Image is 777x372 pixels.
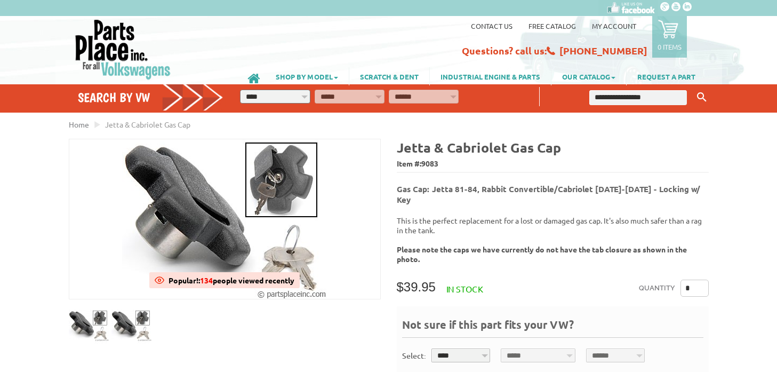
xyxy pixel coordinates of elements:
b: Jetta & Cabriolet Gas Cap [397,139,561,156]
b: Gas Cap: Jetta 81-84, Rabbit Convertible/Cabriolet [DATE]-[DATE] - Locking w/ Key [397,184,700,205]
b: Please note the caps we have currently do not have the tab closure as shown in the photo. [397,244,687,264]
a: 0 items [652,16,687,58]
a: Home [69,120,89,129]
img: Jetta and Cabriolet Gas Cap [122,139,327,299]
h4: Search by VW [78,90,224,105]
a: OUR CATALOG [551,67,626,85]
div: Select: [402,350,426,361]
a: REQUEST A PART [627,67,706,85]
span: 9083 [421,159,438,168]
div: Popular!: people viewed recently [169,272,294,288]
span: $39.95 [397,280,436,294]
a: SCRATCH & DENT [349,67,429,85]
a: INDUSTRIAL ENGINE & PARTS [430,67,551,85]
span: In stock [446,283,483,294]
a: My Account [592,21,636,30]
img: Parts Place Inc! [74,19,172,80]
img: View [155,275,164,285]
button: Keyword Search [694,89,710,106]
a: Contact us [471,21,512,30]
a: Free Catalog [528,21,576,30]
div: Not sure if this part fits your VW? [402,317,703,338]
img: Jetta and Cabriolet Gas Cap [69,305,109,345]
p: 0 items [658,42,682,51]
a: SHOP BY MODEL [265,67,349,85]
label: Quantity [639,280,675,297]
span: Jetta & Cabriolet Gas Cap [105,120,190,129]
p: This is the perfect replacement for a lost or damaged gas cap. It's also much safer than a rag in... [397,216,709,264]
span: 134 [200,275,213,285]
span: Item #: [397,156,709,172]
img: Jetta and Cabriolet Gas Cap [111,305,151,345]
